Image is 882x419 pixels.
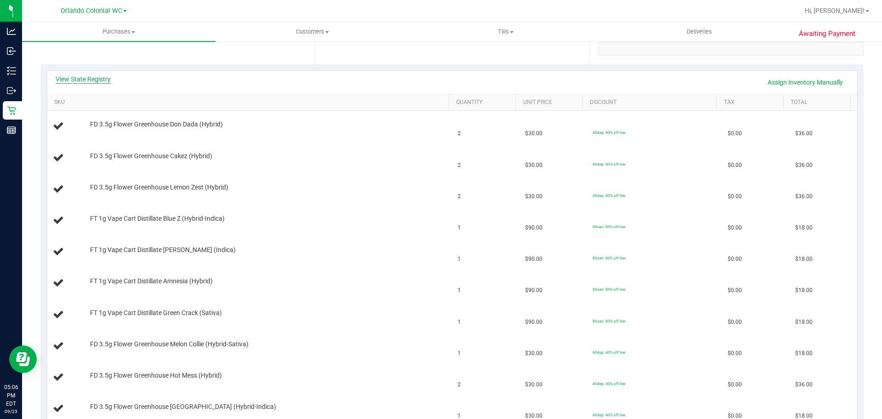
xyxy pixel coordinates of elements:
[7,86,16,95] inline-svg: Outbound
[458,318,461,327] span: 1
[795,380,813,389] span: $36.00
[90,246,236,254] span: FT 1g Vape Cart Distillate [PERSON_NAME] (Indica)
[593,287,625,292] span: 80cart: 80% off line
[90,152,212,161] span: FD 3.5g Flower Greenhouse Cakez (Hybrid)
[724,99,780,106] a: Tax
[728,192,742,201] span: $0.00
[590,99,713,106] a: Discount
[458,224,461,232] span: 1
[593,224,625,229] span: 80cart: 80% off line
[525,192,543,201] span: $30.00
[795,224,813,232] span: $18.00
[215,22,409,41] a: Customers
[795,192,813,201] span: $36.00
[458,129,461,138] span: 2
[525,318,543,327] span: $90.00
[795,318,813,327] span: $18.00
[523,99,579,106] a: Unit Price
[458,286,461,295] span: 1
[728,380,742,389] span: $0.00
[762,75,849,90] a: Assign Inventory Manually
[9,345,37,373] iframe: Resource center
[728,161,742,170] span: $0.00
[90,214,225,223] span: FT 1g Vape Cart Distillate Blue Z (Hybrid-Indica)
[525,255,543,264] span: $90.00
[799,29,855,39] span: Awaiting Payment
[795,129,813,138] span: $36.00
[90,371,222,380] span: FD 3.5g Flower Greenhouse Hot Mess (Hybrid)
[603,22,796,41] a: Deliveries
[728,255,742,264] span: $0.00
[61,7,122,15] span: Orlando Colonial WC
[728,129,742,138] span: $0.00
[593,162,625,166] span: 40dep: 40% off line
[409,28,602,36] span: Tills
[7,126,16,135] inline-svg: Reports
[458,380,461,389] span: 2
[593,319,625,323] span: 80cart: 80% off line
[56,75,111,84] a: View State Registry
[54,99,445,106] a: SKU
[593,350,625,355] span: 40dep: 40% off line
[90,402,276,411] span: FD 3.5g Flower Greenhouse [GEOGRAPHIC_DATA] (Hybrid-Indica)
[22,22,215,41] a: Purchases
[728,318,742,327] span: $0.00
[795,286,813,295] span: $18.00
[4,383,18,408] p: 05:06 PM EDT
[525,286,543,295] span: $90.00
[593,381,625,386] span: 40dep: 40% off line
[593,256,625,260] span: 80cart: 80% off line
[90,309,222,317] span: FT 1g Vape Cart Distillate Green Crack (Sativa)
[525,349,543,358] span: $30.00
[728,349,742,358] span: $0.00
[674,28,724,36] span: Deliveries
[409,22,602,41] a: Tills
[7,27,16,36] inline-svg: Analytics
[90,120,223,129] span: FD 3.5g Flower Greenhouse Don Dada (Hybrid)
[795,255,813,264] span: $18.00
[525,224,543,232] span: $90.00
[593,130,625,135] span: 40dep: 40% off line
[90,277,213,286] span: FT 1g Vape Cart Distillate Amnesia (Hybrid)
[216,28,408,36] span: Customers
[458,192,461,201] span: 2
[525,161,543,170] span: $30.00
[525,129,543,138] span: $30.00
[4,408,18,415] p: 09/23
[458,255,461,264] span: 1
[90,183,228,192] span: FD 3.5g Flower Greenhouse Lemon Zest (Hybrid)
[7,46,16,56] inline-svg: Inbound
[456,99,512,106] a: Quantity
[728,286,742,295] span: $0.00
[593,413,625,417] span: 40dep: 40% off line
[90,340,249,349] span: FD 3.5g Flower Greenhouse Melon Collie (Hybrid-Sativa)
[805,7,865,14] span: Hi, [PERSON_NAME]!
[593,193,625,198] span: 40dep: 40% off line
[728,224,742,232] span: $0.00
[22,28,215,36] span: Purchases
[795,349,813,358] span: $18.00
[458,161,461,170] span: 2
[458,349,461,358] span: 1
[7,106,16,115] inline-svg: Retail
[795,161,813,170] span: $36.00
[7,66,16,75] inline-svg: Inventory
[525,380,543,389] span: $30.00
[791,99,847,106] a: Total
